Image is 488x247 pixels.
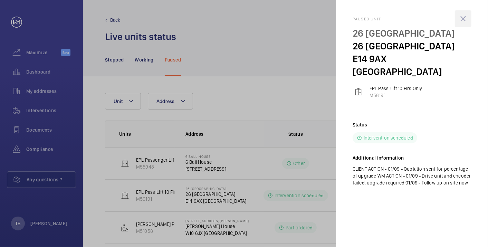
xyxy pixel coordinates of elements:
[353,17,471,21] h2: Paused unit
[353,165,471,186] p: CLIENT ACTION - 01/09 - Quotation sent for percentage of upgrade WM ACTION - 01/09 - Drive unit a...
[353,154,471,161] h2: Additional information
[370,92,422,99] p: M56191
[353,27,471,40] p: 26 [GEOGRAPHIC_DATA]
[354,88,363,96] img: elevator.svg
[353,121,367,128] h2: Status
[364,134,413,141] p: Intervention scheduled
[353,40,471,53] p: 26 [GEOGRAPHIC_DATA]
[370,85,422,92] p: EPL Pass Lift 10 Flrs Only
[353,53,471,78] p: E14 9AX [GEOGRAPHIC_DATA]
